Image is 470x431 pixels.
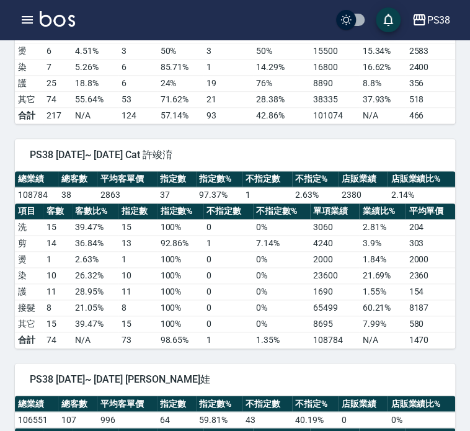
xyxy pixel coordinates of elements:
td: 107 [58,412,97,428]
span: PS38 [DATE]~ [DATE] Cat 許竣淯 [30,149,440,161]
td: 100 % [157,316,203,332]
td: 燙 [15,252,43,268]
th: 店販業績 [339,171,388,187]
td: 0 % [388,412,455,428]
td: 接髮 [15,300,43,316]
td: 98.65% [157,332,203,349]
td: 15 [43,220,72,236]
td: 21 [203,92,253,108]
td: 106551 [15,412,58,428]
th: 指定數 [118,203,157,220]
td: 14 [43,236,72,252]
td: 74 [43,92,72,108]
td: N/A [72,332,118,349]
td: N/A [72,108,118,124]
td: 1 [203,332,253,349]
td: 4.51 % [72,43,118,60]
td: 92.86 % [157,236,203,252]
td: 1.55 % [359,284,406,300]
td: 10 [43,268,72,284]
td: 8.8 % [359,76,406,92]
td: 0 [339,412,388,428]
th: 不指定% [292,171,339,187]
td: 6 [43,43,72,60]
td: 39.47 % [72,220,118,236]
td: 204 [406,220,455,236]
td: 0 [203,252,253,268]
td: 2380 [339,187,388,203]
td: 2000 [310,252,360,268]
table: a dense table [15,171,455,203]
td: 74 [43,332,72,349]
td: 11 [118,284,157,300]
td: 97.37 % [196,187,242,203]
td: 1.84 % [359,252,406,268]
td: 57.14% [157,108,203,124]
td: 護 [15,284,43,300]
td: 60.21 % [359,300,406,316]
span: PS38 [DATE]~ [DATE] [PERSON_NAME]娃 [30,373,440,386]
td: 50 % [157,43,203,60]
td: 28.38 % [253,92,310,108]
td: 100 % [157,300,203,316]
td: 1 [203,60,253,76]
td: 19 [203,76,253,92]
td: 76 % [253,76,310,92]
td: 2.63 % [292,187,339,203]
td: 1 [242,187,292,203]
td: 洗 [15,220,43,236]
td: 23600 [310,268,360,284]
td: 28.95 % [72,284,118,300]
img: Logo [40,11,75,27]
th: 店販業績比% [388,396,455,412]
td: 其它 [15,92,43,108]
td: 64 [157,412,196,428]
td: 2.81 % [359,220,406,236]
td: 85.71 % [157,60,203,76]
td: 8187 [406,300,455,316]
td: 65499 [310,300,360,316]
th: 平均客單價 [97,171,157,187]
td: 燙 [15,43,43,60]
th: 指定數% [196,396,242,412]
td: 24 % [157,76,203,92]
td: 101074 [310,108,360,124]
td: 13 [118,236,157,252]
td: 55.64 % [72,92,118,108]
th: 店販業績比% [388,171,455,187]
td: 154 [406,284,455,300]
td: 7 [43,60,72,76]
td: 10 [118,268,157,284]
th: 項目 [15,203,43,220]
th: 指定數% [196,171,242,187]
td: 1 [43,252,72,268]
td: 356 [406,76,455,92]
td: 124 [118,108,157,124]
td: 466 [406,108,455,124]
td: 合計 [15,108,43,124]
td: 6 [118,60,157,76]
td: 0 [203,316,253,332]
td: N/A [359,332,406,349]
button: save [376,7,401,32]
td: 0 % [253,300,310,316]
td: 3 [118,43,157,60]
th: 不指定數% [253,203,310,220]
td: 39.47 % [72,316,118,332]
td: 3.9 % [359,236,406,252]
th: 指定數 [157,396,196,412]
td: 59.81 % [196,412,242,428]
td: 0 % [253,252,310,268]
td: 71.62 % [157,92,203,108]
td: 8 [118,300,157,316]
th: 指定數 [157,171,196,187]
td: 108784 [310,332,360,349]
td: 100 % [157,220,203,236]
td: 73 [118,332,157,349]
td: 3 [203,43,253,60]
th: 業績比% [359,203,406,220]
td: 0 [203,284,253,300]
td: 16800 [310,60,360,76]
th: 不指定數 [203,203,253,220]
td: 303 [406,236,455,252]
